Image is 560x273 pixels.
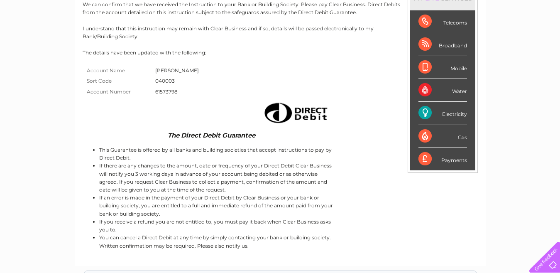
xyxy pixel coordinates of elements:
[99,162,335,194] li: If there are any changes to the amount, date or frequency of your Direct Debit Clear Business wil...
[418,125,467,148] div: Gas
[403,4,461,15] a: 0333 014 3131
[83,49,478,57] p: The details have been updated with the following:
[99,146,335,162] li: This Guarantee is offered by all banks and building societies that accept instructions to pay by ...
[84,5,477,40] div: Clear Business is a trading name of Verastar Limited (registered in [GEOGRAPHIC_DATA] No. 3667643...
[418,33,467,56] div: Broadband
[153,86,201,97] td: 61573798
[435,35,453,42] a: Energy
[83,130,335,141] td: The Direct Debit Guarantee
[488,35,500,42] a: Blog
[153,65,201,76] td: [PERSON_NAME]
[533,35,552,42] a: Log out
[99,194,335,218] li: If an error is made in the payment of your Direct Debit by Clear Business or your bank or buildin...
[83,25,478,40] p: I understand that this instruction may remain with Clear Business and if so, details will be pass...
[418,148,467,170] div: Payments
[458,35,483,42] a: Telecoms
[83,0,478,16] p: We can confirm that we have received the Instruction to your Bank or Building Society. Please pay...
[418,10,467,33] div: Telecoms
[99,234,335,249] li: You can cancel a Direct Debit at any time by simply contacting your bank or building society. Wri...
[505,35,525,42] a: Contact
[83,86,153,97] th: Account Number
[257,99,333,126] img: Direct Debit image
[99,218,335,234] li: If you receive a refund you are not entitled to, you must pay it back when Clear Business asks yo...
[153,76,201,86] td: 040003
[418,102,467,125] div: Electricity
[418,56,467,79] div: Mobile
[83,76,153,86] th: Sort Code
[418,79,467,102] div: Water
[414,35,430,42] a: Water
[20,22,62,47] img: logo.png
[83,65,153,76] th: Account Name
